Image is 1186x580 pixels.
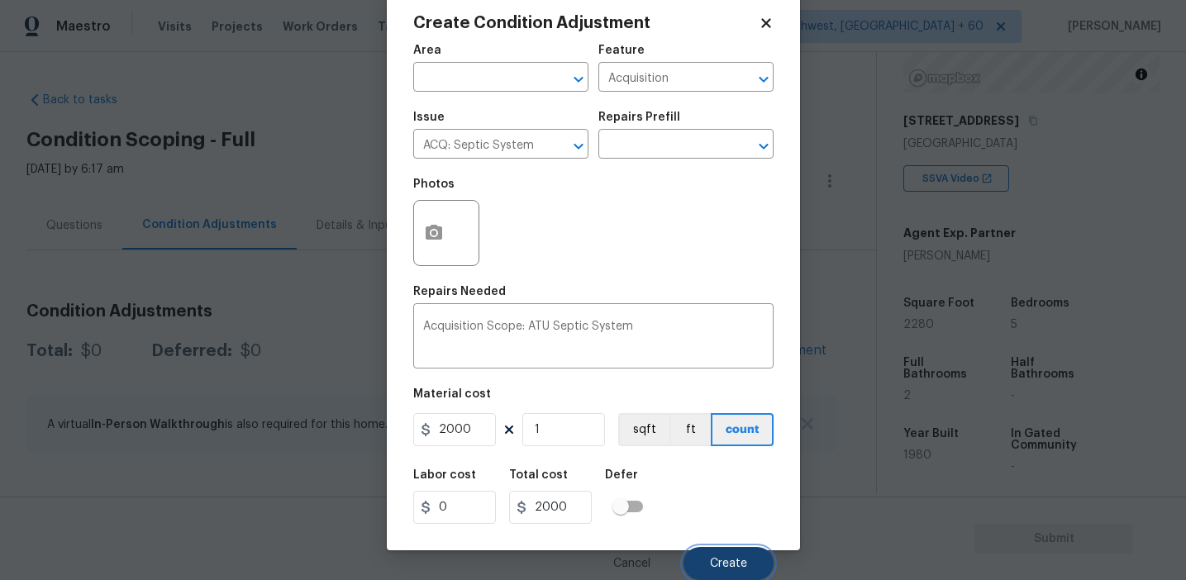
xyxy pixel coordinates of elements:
[413,178,455,190] h5: Photos
[413,15,759,31] h2: Create Condition Adjustment
[413,388,491,400] h5: Material cost
[587,547,677,580] button: Cancel
[711,413,774,446] button: count
[413,286,506,297] h5: Repairs Needed
[669,413,711,446] button: ft
[567,135,590,158] button: Open
[413,469,476,481] h5: Labor cost
[752,68,775,91] button: Open
[598,112,680,123] h5: Repairs Prefill
[509,469,568,481] h5: Total cost
[752,135,775,158] button: Open
[618,413,669,446] button: sqft
[598,45,645,56] h5: Feature
[567,68,590,91] button: Open
[605,469,638,481] h5: Defer
[683,547,774,580] button: Create
[413,45,441,56] h5: Area
[413,112,445,123] h5: Issue
[613,558,650,570] span: Cancel
[710,558,747,570] span: Create
[423,321,764,355] textarea: Acquisition Scope: ATU Septic System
